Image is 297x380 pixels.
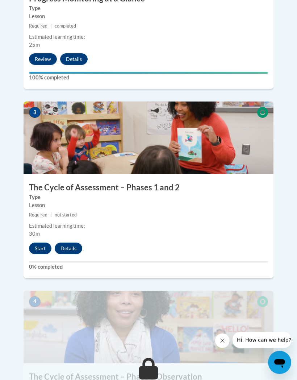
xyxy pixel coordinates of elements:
[29,222,268,230] div: Estimated learning time:
[29,194,268,202] label: Type
[29,42,40,48] span: 25m
[55,24,76,29] span: completed
[50,24,52,29] span: |
[24,102,273,174] img: Course Image
[29,263,268,271] label: 0% completed
[215,334,230,348] iframe: Close message
[29,33,268,41] div: Estimated learning time:
[29,24,47,29] span: Required
[24,182,273,194] h3: The Cycle of Assessment – Phases 1 and 2
[29,243,51,255] button: Start
[29,13,268,21] div: Lesson
[29,212,47,218] span: Required
[29,5,268,13] label: Type
[268,351,291,374] iframe: Button to launch messaging window
[24,291,273,364] img: Course Image
[29,297,41,307] span: 4
[29,73,268,74] div: Your progress
[55,212,77,218] span: not started
[29,231,40,237] span: 30m
[29,202,268,210] div: Lesson
[50,212,52,218] span: |
[29,54,57,65] button: Review
[60,54,88,65] button: Details
[29,74,268,82] label: 100% completed
[233,332,291,348] iframe: Message from company
[29,107,41,118] span: 3
[55,243,82,255] button: Details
